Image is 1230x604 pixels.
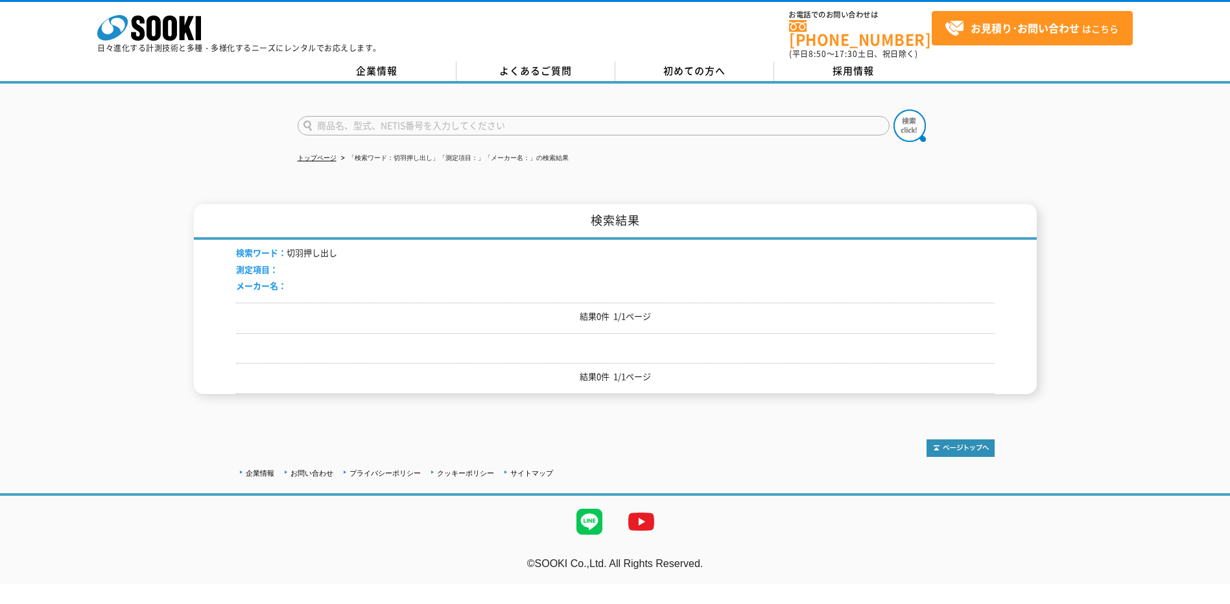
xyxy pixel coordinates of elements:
img: LINE [563,496,615,548]
li: 切羽押し出し [236,246,337,260]
img: トップページへ [927,439,995,457]
input: 商品名、型式、NETIS番号を入力してください [298,116,890,135]
a: よくあるご質問 [456,62,615,81]
strong: お見積り･お問い合わせ [971,20,1080,36]
a: お見積り･お問い合わせはこちら [932,11,1133,45]
a: サイトマップ [510,469,553,477]
a: [PHONE_NUMBER] [789,20,932,47]
img: YouTube [615,496,667,548]
a: 初めての方へ [615,62,774,81]
img: btn_search.png [893,110,926,142]
a: お問い合わせ [290,469,333,477]
span: メーカー名： [236,279,287,292]
p: 結果0件 1/1ページ [236,370,995,384]
span: お電話でのお問い合わせは [789,11,932,19]
a: クッキーポリシー [437,469,494,477]
span: はこちら [945,19,1118,38]
h1: 検索結果 [194,204,1037,240]
a: 企業情報 [246,469,274,477]
a: テストMail [1180,571,1230,582]
a: 採用情報 [774,62,933,81]
a: トップページ [298,154,337,161]
p: 結果0件 1/1ページ [236,310,995,323]
p: 日々進化する計測技術と多種・多様化するニーズにレンタルでお応えします。 [97,44,381,52]
span: 初めての方へ [663,64,726,78]
li: 「検索ワード：切羽押し出し」「測定項目：」「メーカー名：」の検索結果 [338,152,569,165]
span: 8:50 [809,48,827,60]
span: 17:30 [834,48,858,60]
a: プライバシーポリシー [349,469,421,477]
a: 企業情報 [298,62,456,81]
span: 検索ワード： [236,246,287,259]
span: 測定項目： [236,263,278,275]
span: (平日 ～ 土日、祝日除く) [789,48,917,60]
